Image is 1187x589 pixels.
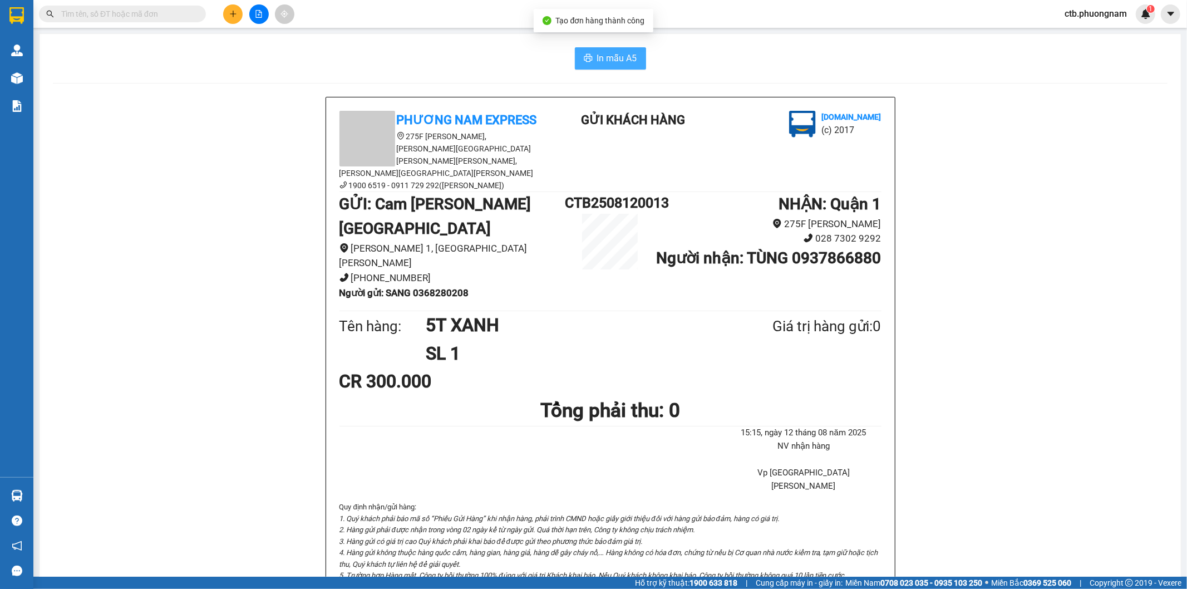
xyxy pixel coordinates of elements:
[1141,9,1151,19] img: icon-new-feature
[339,179,540,192] li: 1900 6519 - 0911 729 292([PERSON_NAME])
[635,577,737,589] span: Hỗ trợ kỹ thuật:
[1166,9,1176,19] span: caret-down
[1023,578,1071,587] strong: 0369 525 060
[1149,5,1152,13] span: 1
[1056,7,1136,21] span: ctb.phuongnam
[756,577,843,589] span: Cung cấp máy in - giấy in:
[880,578,982,587] strong: 0708 023 035 - 0935 103 250
[565,192,655,214] h1: CTB2508120013
[339,195,531,238] b: GỬI : Cam [PERSON_NAME][GEOGRAPHIC_DATA]
[804,233,813,243] span: phone
[9,7,24,24] img: logo-vxr
[12,566,22,576] span: message
[772,219,782,228] span: environment
[11,72,23,84] img: warehouse-icon
[46,10,54,18] span: search
[1125,579,1133,587] span: copyright
[339,571,846,580] i: 5. Trường hợp Hàng mất, Công ty bồi thường 100% đúng với giá trị Khách khai báo. Nếu Quý khách kh...
[339,243,349,253] span: environment
[397,132,405,140] span: environment
[339,526,695,534] i: 2. Hàng gửi phải được nhận trong vòng 02 ngày kể từ ngày gửi. Quá thời hạn trên, Công ty không ch...
[597,51,637,65] span: In mẫu A5
[11,490,23,502] img: warehouse-icon
[339,130,540,179] li: 275F [PERSON_NAME], [PERSON_NAME][GEOGRAPHIC_DATA][PERSON_NAME][PERSON_NAME], [PERSON_NAME][GEOGR...
[11,100,23,112] img: solution-icon
[339,548,878,568] i: 4. Hàng gửi không thuộc hàng quốc cấm, hàng gian, hàng giả, hàng dễ gây cháy nổ,… Hàng không có h...
[339,271,565,286] li: [PHONE_NUMBER]
[339,367,518,395] div: CR 300.000
[12,541,22,551] span: notification
[726,467,881,493] li: Vp [GEOGRAPHIC_DATA][PERSON_NAME]
[339,273,349,282] span: phone
[718,315,881,338] div: Giá trị hàng gửi: 0
[339,395,881,426] h1: Tổng phải thu: 0
[339,181,347,189] span: phone
[726,426,881,440] li: 15:15, ngày 12 tháng 08 năm 2025
[397,113,537,127] b: Phương Nam Express
[789,111,816,138] img: logo.jpg
[1080,577,1081,589] span: |
[339,315,426,338] div: Tên hàng:
[556,16,645,25] span: Tạo đơn hàng thành công
[689,578,737,587] strong: 1900 633 818
[12,516,22,526] span: question-circle
[991,577,1071,589] span: Miền Bắc
[821,123,881,137] li: (c) 2017
[339,287,469,298] b: Người gửi : SANG 0368280208
[575,47,646,70] button: printerIn mẫu A5
[426,311,718,339] h1: 5T XANH
[584,53,593,64] span: printer
[280,10,288,18] span: aim
[339,241,565,271] li: [PERSON_NAME] 1, [GEOGRAPHIC_DATA][PERSON_NAME]
[821,112,881,121] b: [DOMAIN_NAME]
[229,10,237,18] span: plus
[249,4,269,24] button: file-add
[61,8,193,20] input: Tìm tên, số ĐT hoặc mã đơn
[779,195,881,213] b: NHẬN : Quận 1
[656,249,881,267] b: Người nhận : TÙNG 0937866880
[426,340,718,367] h1: SL 1
[339,514,779,523] i: 1. Quý khách phải báo mã số “Phiếu Gửi Hàng” khi nhận hàng, phải trình CMND hoặc giấy giới thiệu ...
[543,16,551,25] span: check-circle
[255,10,263,18] span: file-add
[275,4,294,24] button: aim
[1161,4,1180,24] button: caret-down
[581,113,685,127] b: Gửi khách hàng
[656,231,881,246] li: 028 7302 9292
[726,440,881,453] li: NV nhận hàng
[11,45,23,56] img: warehouse-icon
[1147,5,1155,13] sup: 1
[656,217,881,232] li: 275F [PERSON_NAME]
[339,537,643,546] i: 3. Hàng gửi có giá trị cao Quý khách phải khai báo để được gửi theo phương thức bảo đảm giá trị.
[985,581,988,585] span: ⚪️
[223,4,243,24] button: plus
[845,577,982,589] span: Miền Nam
[746,577,747,589] span: |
